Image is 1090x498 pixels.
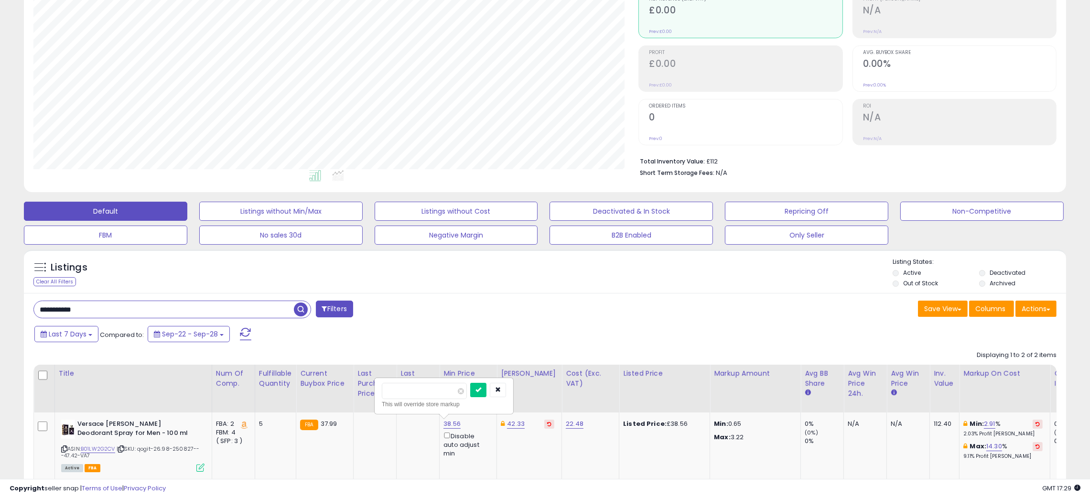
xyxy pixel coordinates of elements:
[640,157,705,165] b: Total Inventory Value:
[550,226,713,245] button: B2B Enabled
[863,136,882,141] small: Prev: N/A
[507,419,525,429] a: 42.33
[33,277,76,286] div: Clear All Filters
[805,389,810,397] small: Avg BB Share.
[805,429,818,436] small: (0%)
[990,269,1025,277] label: Deactivated
[100,330,144,339] span: Compared to:
[566,368,615,389] div: Cost (Exc. VAT)
[805,368,840,389] div: Avg BB Share
[649,82,672,88] small: Prev: £0.00
[649,29,672,34] small: Prev: £0.00
[640,169,714,177] b: Short Term Storage Fees:
[963,453,1043,460] p: 9.11% Profit [PERSON_NAME]
[975,304,1005,314] span: Columns
[984,419,995,429] a: 2.91
[199,202,363,221] button: Listings without Min/Max
[863,82,886,88] small: Prev: 0.00%
[893,258,1066,267] p: Listing States:
[900,202,1064,221] button: Non-Competitive
[259,368,292,389] div: Fulfillable Quantity
[714,433,731,442] strong: Max:
[443,431,489,458] div: Disable auto adjust min
[375,202,538,221] button: Listings without Cost
[805,420,843,428] div: 0%
[903,279,938,287] label: Out of Stock
[550,202,713,221] button: Deactivated & In Stock
[649,58,842,71] h2: £0.00
[321,419,337,428] span: 37.99
[649,112,842,125] h2: 0
[24,226,187,245] button: FBM
[716,168,727,177] span: N/A
[51,261,87,274] h5: Listings
[259,420,289,428] div: 5
[216,428,248,437] div: FBM: 4
[316,301,353,317] button: Filters
[805,437,843,445] div: 0%
[61,420,205,471] div: ASIN:
[1054,429,1068,436] small: (0%)
[649,104,842,109] span: Ordered Items
[443,419,461,429] a: 38.56
[375,226,538,245] button: Negative Margin
[863,50,1056,55] span: Avg. Buybox Share
[863,112,1056,125] h2: N/A
[848,420,879,428] div: N/A
[1042,484,1080,493] span: 2025-10-6 17:29 GMT
[357,368,392,399] div: Last Purchase Price
[162,329,218,339] span: Sep-22 - Sep-28
[934,420,952,428] div: 112.40
[61,464,83,472] span: All listings currently available for purchase on Amazon
[918,301,968,317] button: Save View
[566,419,583,429] a: 22.48
[443,368,493,379] div: Min Price
[623,420,702,428] div: £38.56
[649,5,842,18] h2: £0.00
[891,420,922,428] div: N/A
[969,301,1014,317] button: Columns
[714,420,793,428] p: 0.65
[1015,301,1057,317] button: Actions
[963,442,1043,460] div: %
[623,368,706,379] div: Listed Price
[863,58,1056,71] h2: 0.00%
[61,420,75,439] img: 31pbXuHLfSL._SL40_.jpg
[34,326,98,342] button: Last 7 Days
[891,389,896,397] small: Avg Win Price.
[970,419,984,428] b: Min:
[963,431,1043,437] p: 2.03% Profit [PERSON_NAME]
[963,368,1046,379] div: Markup on Cost
[714,368,797,379] div: Markup Amount
[10,484,166,493] div: seller snap | |
[714,433,793,442] p: 3.22
[82,484,122,493] a: Terms of Use
[714,419,728,428] strong: Min:
[382,400,506,409] div: This will override store markup
[61,445,200,459] span: | SKU: qogit-26.98-250827---47.42-VA7
[960,365,1050,412] th: The percentage added to the cost of goods (COGS) that forms the calculator for Min & Max prices.
[903,269,921,277] label: Active
[963,420,1043,437] div: %
[649,50,842,55] span: Profit
[216,437,248,445] div: ( SFP: 3 )
[400,368,435,409] div: Last Purchase Date (GMT)
[640,155,1049,166] li: £112
[863,104,1056,109] span: ROI
[77,420,194,440] b: Versace [PERSON_NAME] Deodorant Spray for Men - 100 ml
[300,368,349,389] div: Current Buybox Price
[977,351,1057,360] div: Displaying 1 to 2 of 2 items
[124,484,166,493] a: Privacy Policy
[986,442,1002,451] a: 14.30
[649,136,662,141] small: Prev: 0
[10,484,44,493] strong: Copyright
[990,279,1015,287] label: Archived
[623,419,667,428] b: Listed Price:
[199,226,363,245] button: No sales 30d
[725,226,888,245] button: Only Seller
[216,420,248,428] div: FBA: 2
[970,442,987,451] b: Max:
[300,420,318,430] small: FBA
[848,368,883,399] div: Avg Win Price 24h.
[85,464,101,472] span: FBA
